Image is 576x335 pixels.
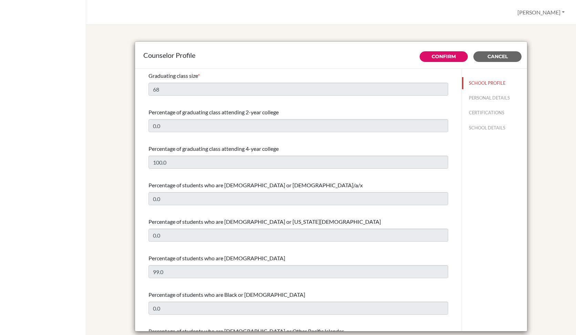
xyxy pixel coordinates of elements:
[148,182,363,188] span: Percentage of students who are [DEMOGRAPHIC_DATA] or [DEMOGRAPHIC_DATA]/a/x
[462,107,527,119] button: CERTIFICATIONS
[148,145,279,152] span: Percentage of graduating class attending 4-year college
[148,291,305,298] span: Percentage of students who are Black or [DEMOGRAPHIC_DATA]
[148,109,279,115] span: Percentage of graduating class attending 2-year college
[462,122,527,134] button: SCHOOL DETAILS
[148,255,285,261] span: Percentage of students who are [DEMOGRAPHIC_DATA]
[143,50,519,60] div: Counselor Profile
[462,92,527,104] button: PERSONAL DETAILS
[514,6,568,19] button: [PERSON_NAME]
[148,328,344,334] span: Percentage of students who are [DEMOGRAPHIC_DATA] or Other Pacific Islander
[148,218,381,225] span: Percentage of students who are [DEMOGRAPHIC_DATA] or [US_STATE][DEMOGRAPHIC_DATA]
[148,72,198,79] span: Graduating class size
[462,77,527,89] button: SCHOOL PROFILE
